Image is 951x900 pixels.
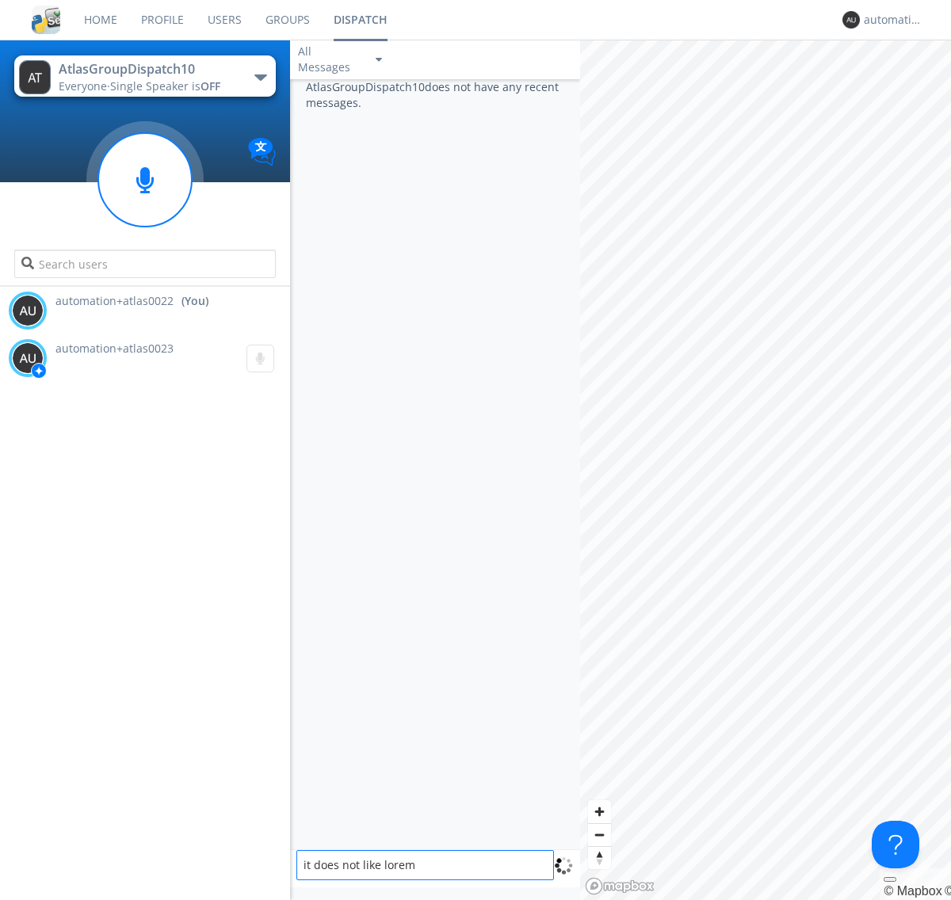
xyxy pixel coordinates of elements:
[554,856,574,875] img: spin.svg
[59,78,237,94] div: Everyone ·
[14,250,275,278] input: Search users
[181,293,208,309] div: (You)
[588,846,611,869] button: Reset bearing to north
[588,800,611,823] button: Zoom in
[588,847,611,869] span: Reset bearing to north
[19,60,51,94] img: 373638.png
[12,295,44,326] img: 373638.png
[884,877,896,882] button: Toggle attribution
[32,6,60,34] img: cddb5a64eb264b2086981ab96f4c1ba7
[864,12,923,28] div: automation+atlas0022
[290,79,580,849] div: AtlasGroupDispatch10 does not have any recent messages.
[14,55,275,97] button: AtlasGroupDispatch10Everyone·Single Speaker isOFF
[55,293,174,309] span: automation+atlas0022
[585,877,655,895] a: Mapbox logo
[376,58,382,62] img: caret-down-sm.svg
[872,821,919,868] iframe: Toggle Customer Support
[55,341,174,356] span: automation+atlas0023
[842,11,860,29] img: 373638.png
[12,342,44,374] img: 373638.png
[248,138,276,166] img: Translation enabled
[588,824,611,846] span: Zoom out
[201,78,220,93] span: OFF
[59,60,237,78] div: AtlasGroupDispatch10
[296,850,554,880] textarea: it does not like lorem
[298,44,361,75] div: All Messages
[588,823,611,846] button: Zoom out
[884,884,941,898] a: Mapbox
[110,78,220,93] span: Single Speaker is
